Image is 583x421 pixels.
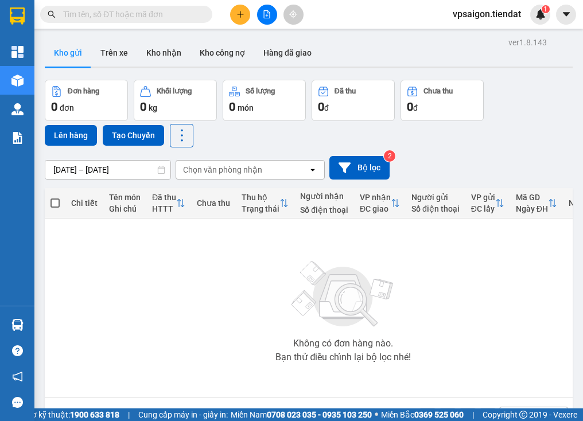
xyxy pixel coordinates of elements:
[12,397,23,408] span: message
[45,39,91,67] button: Kho gửi
[508,36,547,49] div: ver 1.8.143
[283,5,304,25] button: aim
[289,10,297,18] span: aim
[286,254,401,334] img: svg+xml;base64,PHN2ZyBjbGFzcz0ibGlzdC1wbHVnX19zdmciIHhtbG5zPSJodHRwOi8vd3d3LnczLm9yZy8yMDAwL3N2Zy...
[152,204,176,213] div: HTTT
[137,39,191,67] button: Kho nhận
[257,5,277,25] button: file-add
[51,100,57,114] span: 0
[465,188,510,219] th: Toggle SortBy
[335,87,356,95] div: Đã thu
[381,408,464,421] span: Miền Bắc
[140,100,146,114] span: 0
[413,103,418,112] span: đ
[471,204,495,213] div: ĐC lấy
[12,371,23,382] span: notification
[152,193,176,202] div: Đã thu
[229,100,235,114] span: 0
[375,412,378,417] span: ⚪️
[11,132,24,144] img: solution-icon
[423,87,453,95] div: Chưa thu
[312,80,395,121] button: Đã thu0đ
[360,204,391,213] div: ĐC giao
[191,39,254,67] button: Kho công nợ
[236,10,244,18] span: plus
[11,75,24,87] img: warehouse-icon
[71,198,98,208] div: Chi tiết
[329,156,390,180] button: Bộ lọc
[230,5,250,25] button: plus
[293,339,393,348] div: Không có đơn hàng nào.
[11,319,24,331] img: warehouse-icon
[242,193,279,202] div: Thu hộ
[70,410,119,419] strong: 1900 633 818
[63,8,199,21] input: Tìm tên, số ĐT hoặc mã đơn
[401,80,484,121] button: Chưa thu0đ
[91,39,137,67] button: Trên xe
[68,87,99,95] div: Đơn hàng
[134,80,217,121] button: Khối lượng0kg
[516,193,548,202] div: Mã GD
[48,10,56,18] span: search
[128,408,130,421] span: |
[510,188,563,219] th: Toggle SortBy
[411,193,460,202] div: Người gửi
[384,150,395,162] sup: 2
[324,103,329,112] span: đ
[197,198,230,208] div: Chưa thu
[444,7,530,21] span: vpsaigon.tiendat
[236,188,294,219] th: Toggle SortBy
[157,87,192,95] div: Khối lượng
[275,353,411,362] div: Bạn thử điều chỉnh lại bộ lọc nhé!
[543,5,547,13] span: 1
[45,161,170,179] input: Select a date range.
[318,100,324,114] span: 0
[109,204,141,213] div: Ghi chú
[300,205,348,215] div: Số điện thoại
[45,125,97,146] button: Lên hàng
[10,7,25,25] img: logo-vxr
[146,188,191,219] th: Toggle SortBy
[414,410,464,419] strong: 0369 525 060
[263,10,271,18] span: file-add
[60,103,74,112] span: đơn
[267,410,372,419] strong: 0708 023 035 - 0935 103 250
[516,204,548,213] div: Ngày ĐH
[471,193,495,202] div: VP gửi
[246,87,275,95] div: Số lượng
[556,5,576,25] button: caret-down
[300,192,348,201] div: Người nhận
[11,103,24,115] img: warehouse-icon
[149,103,157,112] span: kg
[103,125,164,146] button: Tạo Chuyến
[354,188,406,219] th: Toggle SortBy
[183,164,262,176] div: Chọn văn phòng nhận
[407,100,413,114] span: 0
[254,39,321,67] button: Hàng đã giao
[360,193,391,202] div: VP nhận
[223,80,306,121] button: Số lượng0món
[519,411,527,419] span: copyright
[561,9,572,20] span: caret-down
[542,5,550,13] sup: 1
[472,408,474,421] span: |
[308,165,317,174] svg: open
[45,80,128,121] button: Đơn hàng0đơn
[231,408,372,421] span: Miền Nam
[14,408,119,421] span: Hỗ trợ kỹ thuật:
[138,408,228,421] span: Cung cấp máy in - giấy in:
[11,46,24,58] img: dashboard-icon
[109,193,141,202] div: Tên món
[535,9,546,20] img: icon-new-feature
[238,103,254,112] span: món
[12,345,23,356] span: question-circle
[242,204,279,213] div: Trạng thái
[411,204,460,213] div: Số điện thoại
